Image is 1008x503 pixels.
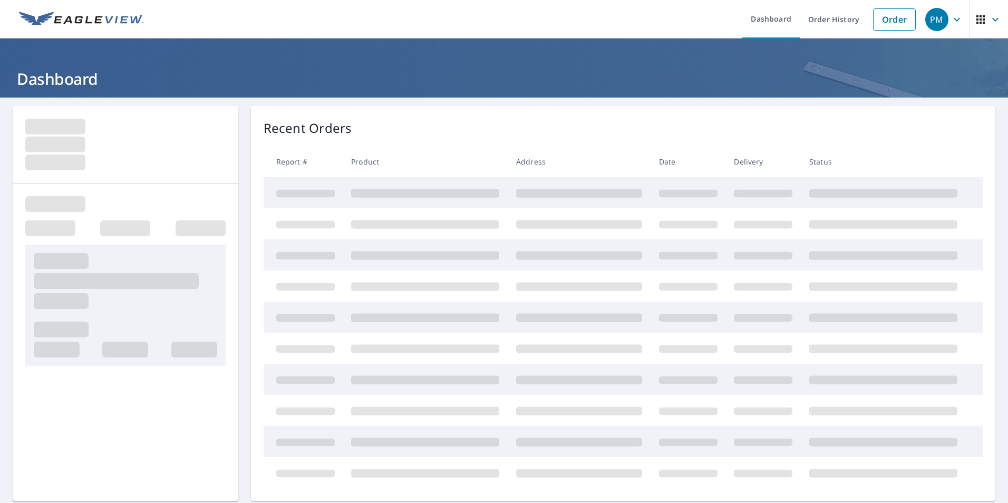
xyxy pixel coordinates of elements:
a: Order [873,8,916,31]
p: Recent Orders [264,119,352,138]
th: Delivery [725,146,801,177]
th: Date [651,146,726,177]
th: Report # [264,146,343,177]
div: PM [925,8,948,31]
h1: Dashboard [13,68,995,90]
th: Product [343,146,508,177]
th: Address [508,146,651,177]
img: EV Logo [19,12,143,27]
th: Status [801,146,966,177]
